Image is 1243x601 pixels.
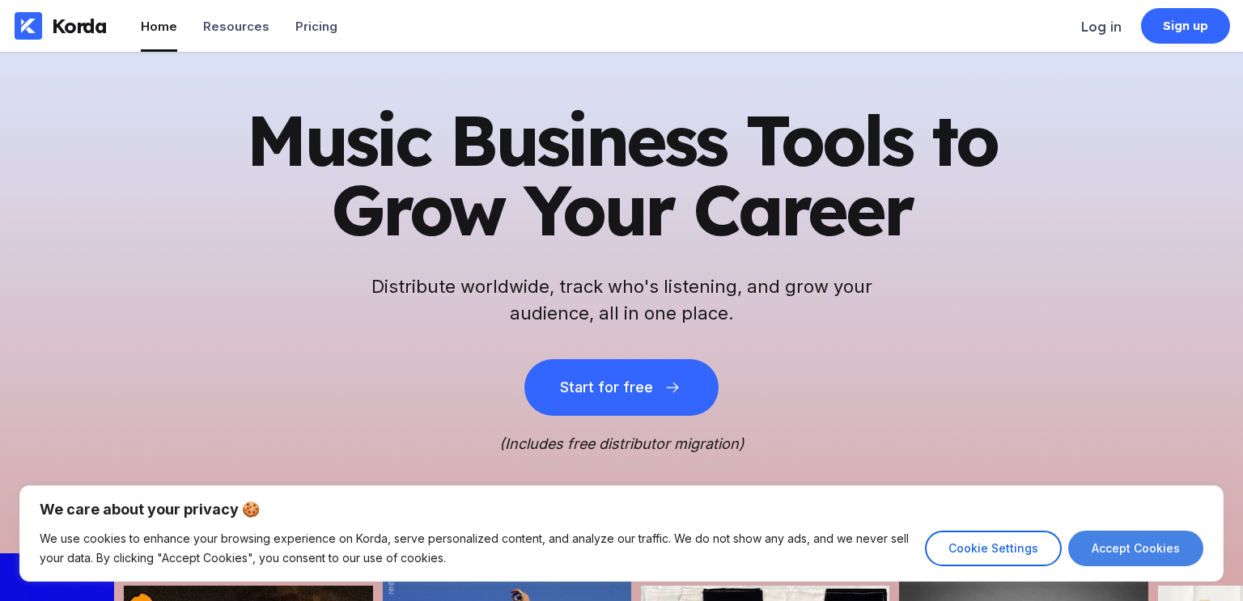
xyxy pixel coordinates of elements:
p: We use cookies to enhance your browsing experience on Korda, serve personalized content, and anal... [40,529,913,568]
div: Home [141,19,177,34]
h2: Distribute worldwide, track who's listening, and grow your audience, all in one place. [363,273,880,327]
i: (Includes free distributor migration) [499,435,745,452]
p: We care about your privacy 🍪 [40,500,1203,519]
div: Log in [1081,19,1122,35]
div: Start for free [560,379,652,396]
div: Sign up [1163,18,1209,34]
div: Korda [52,14,107,38]
button: Cookie Settings [925,531,1062,566]
button: Start for free [524,359,719,416]
button: Accept Cookies [1068,531,1203,566]
div: Resources [203,19,269,34]
h1: Music Business Tools to Grow Your Career [225,105,1018,244]
div: Pricing [295,19,337,34]
a: Sign up [1141,8,1230,44]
